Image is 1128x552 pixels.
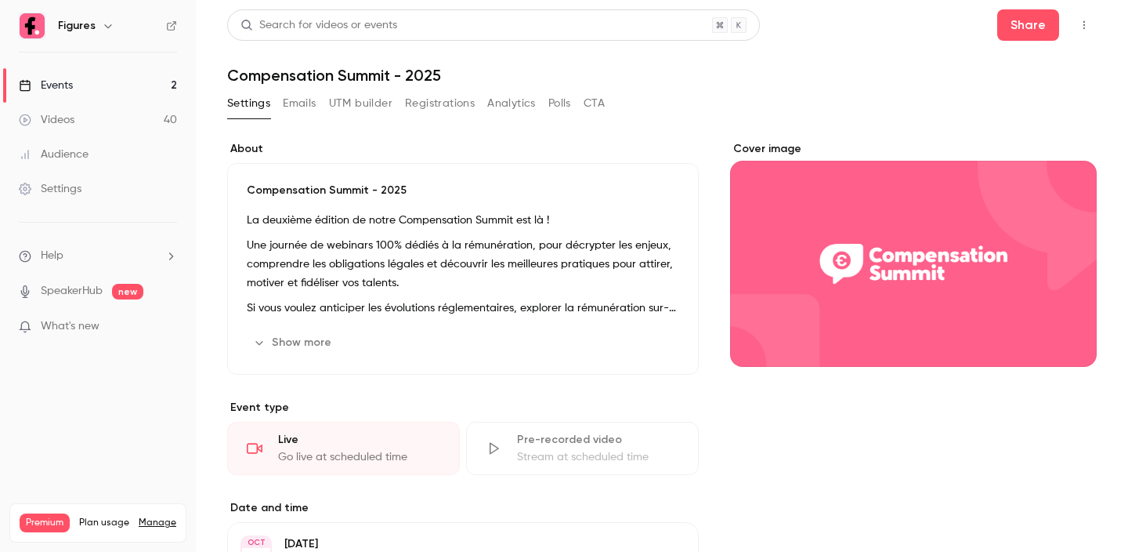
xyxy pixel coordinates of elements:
[278,432,440,448] div: Live
[41,283,103,300] a: SpeakerHub
[242,537,270,548] div: OCT
[730,141,1097,157] label: Cover image
[19,78,73,93] div: Events
[20,514,70,532] span: Premium
[139,517,176,529] a: Manage
[19,112,74,128] div: Videos
[466,422,699,475] div: Pre-recorded videoStream at scheduled time
[41,248,63,264] span: Help
[79,517,129,529] span: Plan usage
[517,449,679,465] div: Stream at scheduled time
[284,536,616,552] p: [DATE]
[247,183,679,198] p: Compensation Summit - 2025
[41,318,99,335] span: What's new
[283,91,316,116] button: Emails
[227,91,270,116] button: Settings
[517,432,679,448] div: Pre-recorded video
[158,320,177,334] iframe: Noticeable Trigger
[329,91,392,116] button: UTM builder
[227,400,699,416] p: Event type
[58,18,96,34] h6: Figures
[584,91,605,116] button: CTA
[487,91,536,116] button: Analytics
[997,9,1059,41] button: Share
[405,91,475,116] button: Registrations
[20,13,45,38] img: Figures
[227,500,699,516] label: Date and time
[19,147,89,162] div: Audience
[240,17,397,34] div: Search for videos or events
[247,299,679,318] p: Si vous voulez anticiper les évolutions réglementaires, explorer la rémunération sur-mesure et dé...
[247,330,341,355] button: Show more
[730,141,1097,367] section: Cover image
[227,141,699,157] label: About
[548,91,571,116] button: Polls
[247,236,679,292] p: Une journée de webinars 100% dédiés à la rémunération, pour décrypter les enjeux, comprendre les ...
[247,211,679,230] p: La deuxième édition de notre Compensation Summit est là !
[112,284,143,300] span: new
[278,449,440,465] div: Go live at scheduled time
[19,248,177,264] li: help-dropdown-opener
[227,66,1097,85] h1: Compensation Summit - 2025
[227,422,460,475] div: LiveGo live at scheduled time
[19,181,81,197] div: Settings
